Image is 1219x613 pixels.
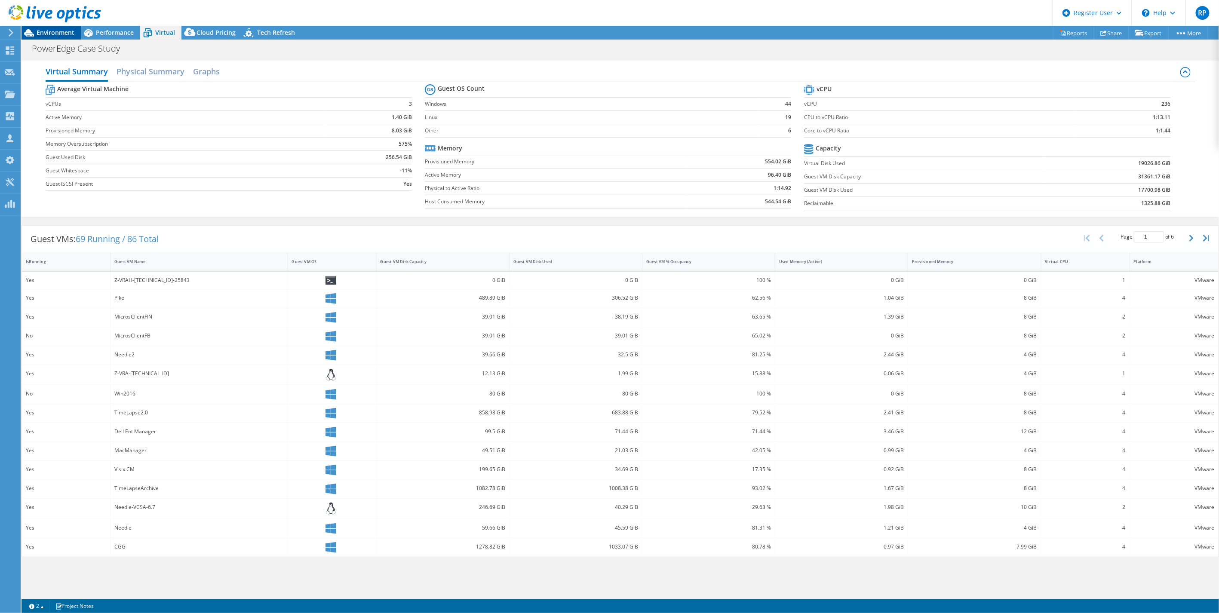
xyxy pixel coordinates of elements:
[912,446,1037,455] div: 4 GiB
[1129,26,1169,40] a: Export
[1139,186,1171,194] b: 17700.98 GiB
[912,350,1037,359] div: 4 GiB
[513,465,638,474] div: 34.69 GiB
[26,312,106,322] div: Yes
[1134,446,1215,455] div: VMware
[1134,312,1215,322] div: VMware
[1045,523,1126,533] div: 4
[381,465,505,474] div: 199.65 GiB
[46,63,108,82] h2: Virtual Summary
[1134,484,1215,493] div: VMware
[804,100,1074,108] label: vCPU
[1139,172,1171,181] b: 31361.17 GiB
[912,389,1037,398] div: 8 GiB
[779,389,904,398] div: 0 GiB
[1045,408,1126,417] div: 4
[1134,408,1215,417] div: VMware
[438,84,485,93] b: Guest OS Count
[646,276,771,285] div: 100 %
[1134,503,1215,512] div: VMware
[804,159,1044,168] label: Virtual Disk Used
[114,465,283,474] div: Visix CM
[646,369,771,378] div: 15.88 %
[785,113,791,122] b: 19
[912,542,1037,552] div: 7.99 GiB
[804,186,1044,194] label: Guest VM Disk Used
[804,172,1044,181] label: Guest VM Disk Capacity
[114,312,283,322] div: MicrosClientFIN
[513,523,638,533] div: 45.59 GiB
[513,369,638,378] div: 1.99 GiB
[513,389,638,398] div: 80 GiB
[381,312,505,322] div: 39.01 GiB
[912,293,1037,303] div: 8 GiB
[114,389,283,398] div: Win2016
[386,153,412,162] b: 256.54 GiB
[26,259,96,264] div: IsRunning
[26,446,106,455] div: Yes
[114,523,283,533] div: Needle
[646,446,771,455] div: 42.05 %
[46,113,324,122] label: Active Memory
[779,331,904,340] div: 0 GiB
[513,293,638,303] div: 306.52 GiB
[197,28,236,37] span: Cloud Pricing
[779,350,904,359] div: 2.44 GiB
[513,312,638,322] div: 38.19 GiB
[425,113,758,122] label: Linux
[155,28,175,37] span: Virtual
[26,276,106,285] div: Yes
[765,157,791,166] b: 554.02 GiB
[1045,312,1126,322] div: 2
[46,153,324,162] label: Guest Used Disk
[1045,465,1126,474] div: 4
[76,233,159,245] span: 69 Running / 86 Total
[26,484,106,493] div: Yes
[114,484,283,493] div: TimeLapseArchive
[114,542,283,552] div: CGG
[779,446,904,455] div: 0.99 GiB
[1045,331,1126,340] div: 2
[381,389,505,398] div: 80 GiB
[1134,465,1215,474] div: VMware
[1134,523,1215,533] div: VMware
[381,427,505,436] div: 99.5 GiB
[765,197,791,206] b: 544.54 GiB
[804,199,1044,208] label: Reclaimable
[1134,331,1215,340] div: VMware
[779,542,904,552] div: 0.97 GiB
[392,126,412,135] b: 8.03 GiB
[646,484,771,493] div: 93.02 %
[1045,446,1126,455] div: 4
[46,126,324,135] label: Provisioned Memory
[438,144,462,153] b: Memory
[399,140,412,148] b: 575%
[1134,276,1215,285] div: VMware
[46,180,324,188] label: Guest iSCSI Present
[114,276,283,285] div: Z-VRAH-[TECHNICAL_ID]-25843
[646,465,771,474] div: 17.35 %
[392,113,412,122] b: 1.40 GiB
[816,144,841,153] b: Capacity
[22,226,167,252] div: Guest VMs:
[381,542,505,552] div: 1278.82 GiB
[785,100,791,108] b: 44
[513,408,638,417] div: 683.88 GiB
[912,331,1037,340] div: 8 GiB
[774,184,791,193] b: 1:14.92
[1142,9,1150,17] svg: \n
[779,408,904,417] div: 2.41 GiB
[381,369,505,378] div: 12.13 GiB
[912,369,1037,378] div: 4 GiB
[1121,231,1174,242] span: Page of
[1162,100,1171,108] b: 236
[193,63,220,80] h2: Graphs
[26,369,106,378] div: Yes
[425,100,758,108] label: Windows
[779,293,904,303] div: 1.04 GiB
[381,331,505,340] div: 39.01 GiB
[1134,350,1215,359] div: VMware
[114,427,283,436] div: Dell Ent Manager
[381,293,505,303] div: 489.89 GiB
[646,408,771,417] div: 79.52 %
